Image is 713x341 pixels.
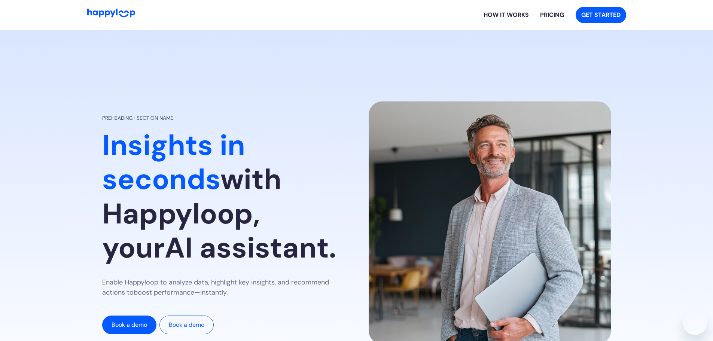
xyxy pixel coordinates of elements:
[102,115,173,122] div: Preheading · Section name
[478,3,534,27] a: Learn how HappyLoop works
[87,9,135,21] a: Go to Home Page
[683,311,707,335] iframe: Button to launch messaging window
[134,288,228,297] span: boost performance—instantly.
[87,9,135,17] img: HappyLoop Logo
[576,7,626,23] a: Get started with HappyLoop
[102,127,245,198] span: Insights in seconds
[102,128,345,265] h1: with Happyloop, your
[165,229,336,267] span: AI assistant.
[159,316,214,334] a: Book a demo
[102,277,345,298] p: Enable Happyloop to analyze data, highlight key insights, and recommend actions to
[102,316,156,334] a: Book a demo
[534,3,570,27] a: View HappyLoop pricing plans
